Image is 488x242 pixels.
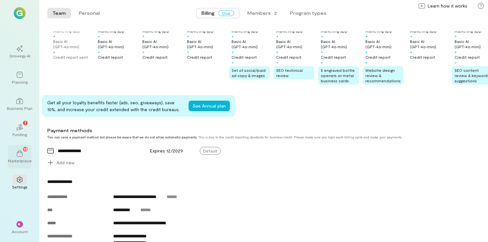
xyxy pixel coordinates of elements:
[232,68,266,78] span: Set of social/paid ad copy & images
[276,33,278,39] div: +
[8,158,32,163] div: Marketplace
[365,54,391,60] div: Credit report
[455,68,488,83] span: SEO content review & keyword suggestions
[365,60,368,65] div: +
[428,3,467,9] span: Learn how it works
[218,10,234,16] span: Due
[232,33,234,39] div: +
[321,49,323,54] div: +
[24,120,27,126] span: 7
[187,49,189,54] div: +
[276,54,301,60] div: Credit report
[187,33,189,39] div: +
[276,49,278,54] div: +
[187,39,225,49] div: Basic AI (GPT‑4o‑mini)
[365,68,401,83] span: Website design review & recommendations
[410,54,435,60] div: Credit report
[285,8,332,18] button: Program types
[455,60,457,65] div: +
[365,49,368,54] div: +
[455,49,457,54] div: +
[200,147,221,155] span: Default
[8,119,31,142] a: Funding
[142,49,145,54] div: +
[321,39,359,49] div: Basic AI (GPT‑4o‑mini)
[9,53,30,58] div: Growegy AI
[232,49,234,54] div: +
[276,39,314,49] div: Basic AI (GPT‑4o‑mini)
[98,54,123,60] div: Credit report
[47,8,71,18] button: Team
[12,132,27,137] div: Funding
[321,33,323,39] div: +
[276,68,303,78] span: SEO technical review
[98,39,136,49] div: Basic AI (GPT‑4o‑mini)
[142,39,180,49] div: Basic AI (GPT‑4o‑mini)
[365,33,368,39] div: +
[150,148,183,153] span: Expires 12/2029
[53,49,55,54] div: +
[8,66,31,90] a: Planning
[47,135,441,139] div: This is due to the credit reporting standards for business credit. Please make sure you login eac...
[321,60,323,65] div: +
[276,60,278,65] div: +
[142,33,145,39] div: +
[142,54,168,60] div: Credit report
[410,33,412,39] div: +
[8,92,31,116] a: Business Plan
[410,39,448,49] div: Basic AI (GPT‑4o‑mini)
[47,99,183,113] div: Get all your loyalty benefits faster (ads, seo, giveaways), save 10%, and increase your credit ex...
[201,10,214,16] span: Billing
[8,171,31,195] a: Settings
[53,54,88,60] div: Credit report sent
[321,54,346,60] div: Credit report
[47,127,441,134] div: Payment methods
[187,54,212,60] div: Credit report
[53,33,55,39] div: +
[247,10,277,16] div: Members · 2
[232,39,270,49] div: Basic AI (GPT‑4o‑mini)
[98,49,100,54] div: +
[12,184,28,190] div: Settings
[232,54,257,60] div: Credit report
[24,146,27,152] span: 13
[196,8,239,18] button: BillingDue
[232,60,234,65] div: +
[98,33,100,39] div: +
[12,79,28,85] div: Planning
[73,8,105,18] button: Personal
[8,40,31,64] a: Growegy AI
[56,159,74,166] span: Add new
[410,49,412,54] div: +
[53,39,91,49] div: Basic AI (GPT‑4o‑mini)
[47,135,197,139] strong: You can save a payment method but please be aware that we do not allow automatic payments.
[12,229,28,234] div: Account
[189,101,230,111] button: See Annual plan
[242,8,282,18] button: Members · 2
[7,106,32,111] div: Business Plan
[8,145,31,169] a: Marketplace
[455,33,457,39] div: +
[455,54,480,60] div: Credit report
[365,39,403,49] div: Basic AI (GPT‑4o‑mini)
[321,68,355,83] span: 5 engraved bottle openers or metal business cards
